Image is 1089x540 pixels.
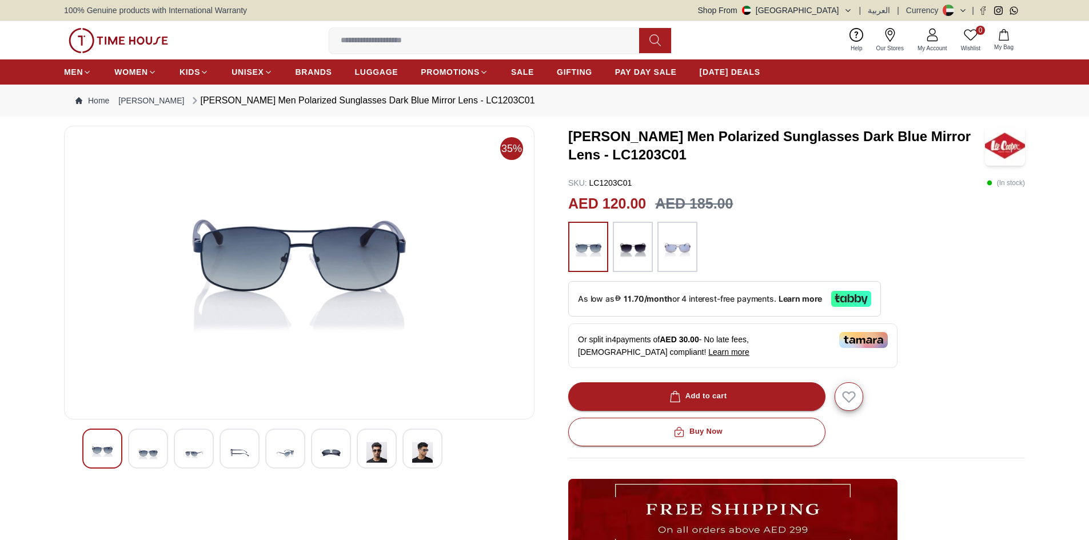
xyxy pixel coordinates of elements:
[698,5,852,16] button: Shop From[GEOGRAPHIC_DATA]
[179,66,200,78] span: KIDS
[366,438,387,466] img: LEE COOPER Men's Polarized Sunglasses Dark Blue Mirror Lens - LC1203C01
[859,5,861,16] span: |
[619,227,647,266] img: ...
[913,44,952,53] span: My Account
[64,66,83,78] span: MEN
[839,332,888,348] img: Tamara
[568,178,587,187] span: SKU :
[574,227,603,266] img: ...
[557,62,592,82] a: GIFTING
[114,62,157,82] a: WOMEN
[74,135,525,410] img: LEE COOPER Men's Polarized Sunglasses Dark Blue Mirror Lens - LC1203C01
[568,193,646,215] h2: AED 120.00
[1010,6,1018,15] a: Whatsapp
[296,62,332,82] a: BRANDS
[708,347,749,357] span: Learn more
[421,66,480,78] span: PROMOTIONS
[615,66,677,78] span: PAY DAY SALE
[296,66,332,78] span: BRANDS
[906,5,943,16] div: Currency
[568,127,985,164] h3: [PERSON_NAME] Men Polarized Sunglasses Dark Blue Mirror Lens - LC1203C01
[872,44,908,53] span: Our Stores
[994,6,1003,15] a: Instagram
[511,62,534,82] a: SALE
[355,62,398,82] a: LUGGAGE
[956,44,985,53] span: Wishlist
[275,438,296,466] img: LEE COOPER Men's Polarized Sunglasses Dark Blue Mirror Lens - LC1203C01
[557,66,592,78] span: GIFTING
[179,62,209,82] a: KIDS
[321,438,341,466] img: LEE COOPER Men's Polarized Sunglasses Dark Blue Mirror Lens - LC1203C01
[64,62,91,82] a: MEN
[184,438,204,466] img: LEE COOPER Men's Polarized Sunglasses Dark Blue Mirror Lens - LC1203C01
[987,177,1025,189] p: ( In stock )
[671,425,723,438] div: Buy Now
[355,66,398,78] span: LUGGAGE
[421,62,488,82] a: PROMOTIONS
[844,26,869,55] a: Help
[976,26,985,35] span: 0
[987,27,1020,54] button: My Bag
[615,62,677,82] a: PAY DAY SALE
[663,227,692,266] img: ...
[232,66,264,78] span: UNISEX
[655,193,733,215] h3: AED 185.00
[568,177,632,189] p: LC1203C01
[990,43,1018,51] span: My Bag
[972,5,974,16] span: |
[660,335,699,344] span: AED 30.00
[954,26,987,55] a: 0Wishlist
[700,66,760,78] span: [DATE] DEALS
[138,438,158,466] img: LEE COOPER Men's Polarized Sunglasses Dark Blue Mirror Lens - LC1203C01
[742,6,751,15] img: United Arab Emirates
[568,418,825,446] button: Buy Now
[229,438,250,466] img: LEE COOPER Men's Polarized Sunglasses Dark Blue Mirror Lens - LC1203C01
[500,137,523,160] span: 35%
[511,66,534,78] span: SALE
[75,95,109,106] a: Home
[979,6,987,15] a: Facebook
[189,94,535,107] div: [PERSON_NAME] Men Polarized Sunglasses Dark Blue Mirror Lens - LC1203C01
[412,438,433,466] img: LEE COOPER Men's Polarized Sunglasses Dark Blue Mirror Lens - LC1203C01
[667,390,727,403] div: Add to cart
[869,26,911,55] a: Our Stores
[700,62,760,82] a: [DATE] DEALS
[985,126,1025,166] img: LEE COOPER Men Polarized Sunglasses Dark Blue Mirror Lens - LC1203C01
[846,44,867,53] span: Help
[232,62,272,82] a: UNISEX
[64,85,1025,117] nav: Breadcrumb
[868,5,890,16] button: العربية
[92,438,113,465] img: LEE COOPER Men's Polarized Sunglasses Dark Blue Mirror Lens - LC1203C01
[64,5,247,16] span: 100% Genuine products with International Warranty
[69,28,168,53] img: ...
[568,323,897,368] div: Or split in 4 payments of - No late fees, [DEMOGRAPHIC_DATA] compliant!
[568,382,825,411] button: Add to cart
[897,5,899,16] span: |
[118,95,184,106] a: [PERSON_NAME]
[114,66,148,78] span: WOMEN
